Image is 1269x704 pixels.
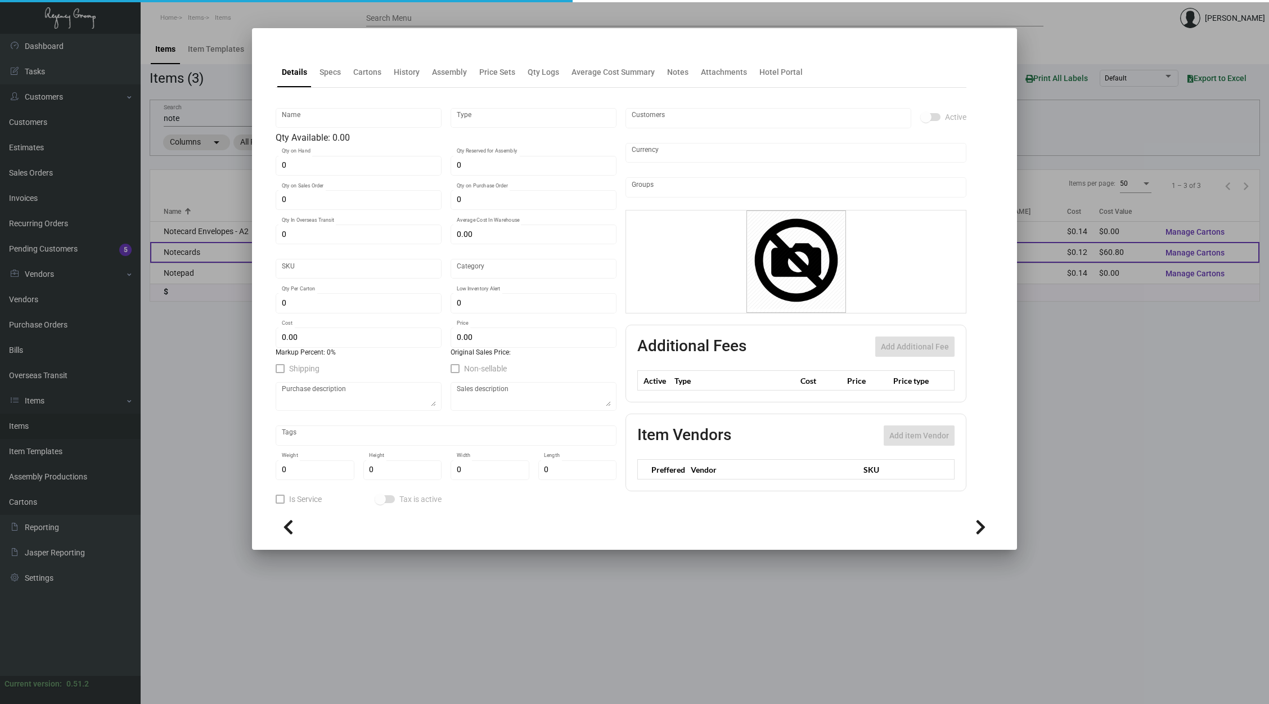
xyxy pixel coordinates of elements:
[632,114,906,123] input: Add new..
[571,66,655,78] div: Average Cost Summary
[890,371,941,391] th: Price type
[858,460,954,479] th: SKU
[889,431,949,440] span: Add item Vendor
[399,492,442,506] span: Tax is active
[632,183,961,192] input: Add new..
[701,66,747,78] div: Attachments
[464,362,507,375] span: Non-sellable
[289,362,319,375] span: Shipping
[276,131,616,145] div: Qty Available: 0.00
[638,460,686,479] th: Preffered
[353,66,381,78] div: Cartons
[637,337,746,357] h2: Additional Fees
[637,425,731,446] h2: Item Vendors
[479,66,515,78] div: Price Sets
[66,678,89,690] div: 0.51.2
[844,371,890,391] th: Price
[4,678,62,690] div: Current version:
[798,371,844,391] th: Cost
[945,110,966,124] span: Active
[759,66,803,78] div: Hotel Portal
[875,337,955,357] button: Add Additional Fee
[394,66,420,78] div: History
[672,371,798,391] th: Type
[289,492,322,506] span: Is Service
[881,342,949,351] span: Add Additional Fee
[667,66,688,78] div: Notes
[432,66,467,78] div: Assembly
[319,66,341,78] div: Specs
[282,66,307,78] div: Details
[685,460,858,479] th: Vendor
[638,371,672,391] th: Active
[528,66,559,78] div: Qty Logs
[884,425,955,446] button: Add item Vendor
